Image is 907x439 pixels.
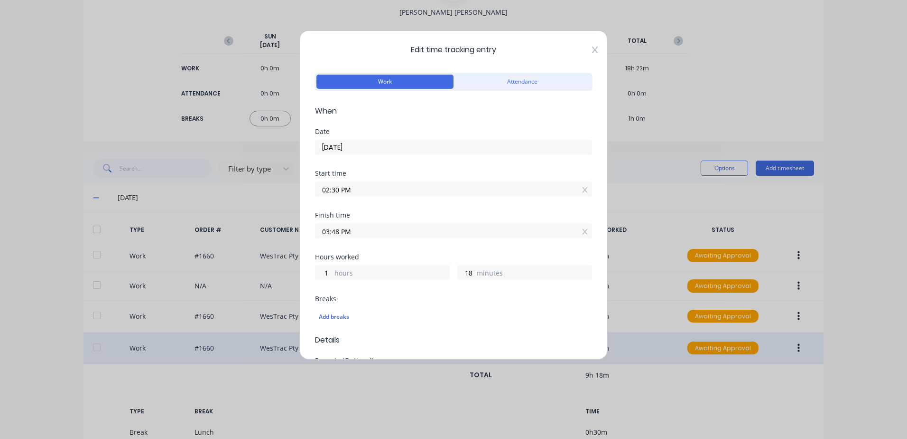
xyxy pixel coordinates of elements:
[315,266,332,280] input: 0
[315,128,592,135] div: Date
[315,170,592,177] div: Start time
[315,212,592,219] div: Finish time
[315,44,592,56] span: Edit time tracking entry
[315,357,592,364] div: Pay rate (Optional)
[315,296,592,302] div: Breaks
[316,75,453,89] button: Work
[334,268,449,280] label: hours
[319,311,588,323] div: Add breaks
[453,75,591,89] button: Attendance
[315,334,592,346] span: Details
[477,268,592,280] label: minutes
[458,266,474,280] input: 0
[315,254,592,260] div: Hours worked
[315,105,592,117] span: When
